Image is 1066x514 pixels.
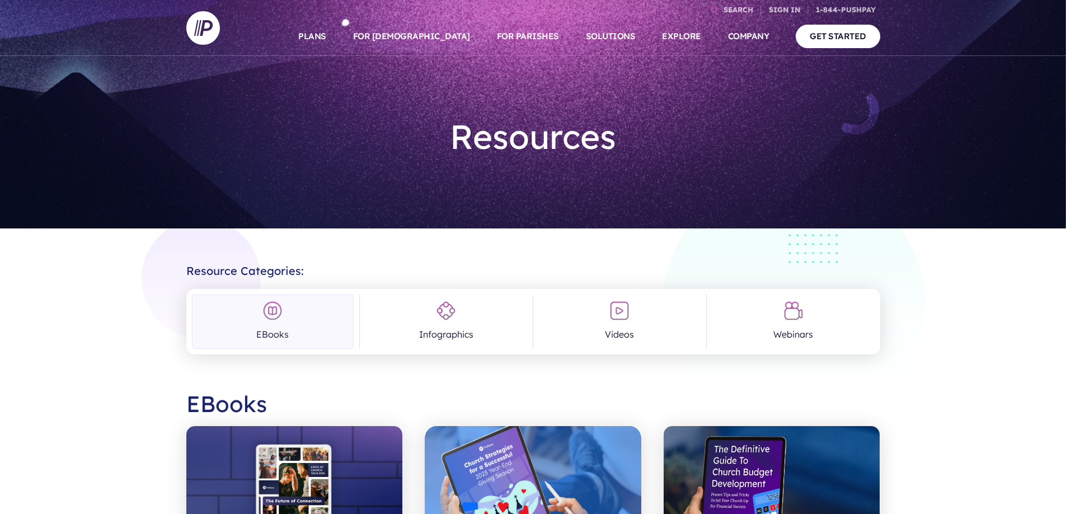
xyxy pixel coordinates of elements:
[186,255,880,278] h2: Resource Categories:
[353,17,470,56] a: FOR [DEMOGRAPHIC_DATA]
[586,17,636,56] a: SOLUTIONS
[783,301,804,321] img: Webinars Icon
[298,17,326,56] a: PLANS
[796,25,880,48] a: GET STARTED
[186,381,880,426] h2: EBooks
[497,17,559,56] a: FOR PARISHES
[436,301,456,321] img: Infographics Icon
[728,17,769,56] a: COMPANY
[365,295,527,349] a: Infographics
[609,301,630,321] img: Videos Icon
[662,17,701,56] a: EXPLORE
[192,295,354,349] a: EBooks
[539,295,701,349] a: Videos
[262,301,283,321] img: EBooks Icon
[712,295,874,349] a: Webinars
[369,108,698,166] h1: Resources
